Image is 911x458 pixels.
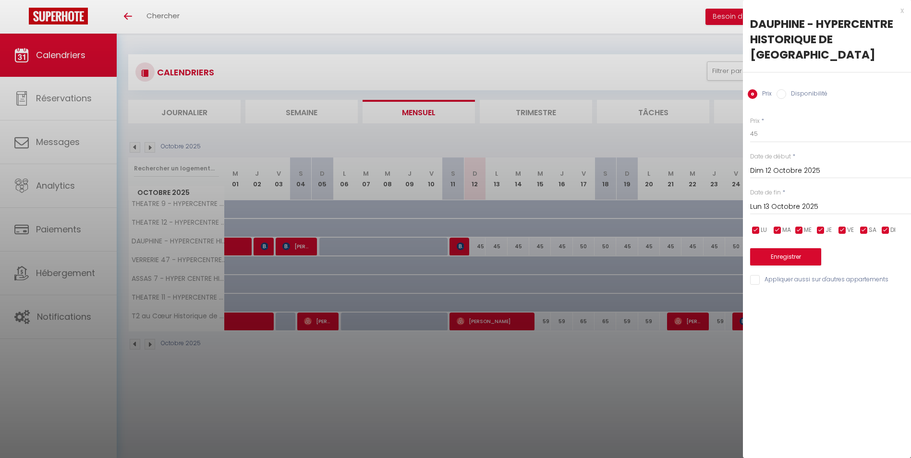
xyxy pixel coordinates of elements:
label: Disponibilité [786,89,827,100]
label: Prix [757,89,772,100]
label: Date de début [750,152,791,161]
div: x [743,5,904,16]
span: DI [890,226,896,235]
span: LU [761,226,767,235]
label: Date de fin [750,188,781,197]
span: SA [869,226,876,235]
span: MA [782,226,791,235]
span: ME [804,226,812,235]
label: Prix [750,117,760,126]
span: VE [847,226,854,235]
div: DAUPHINE - HYPERCENTRE HISTORIQUE DE [GEOGRAPHIC_DATA] [750,16,904,62]
button: Enregistrer [750,248,821,265]
span: JE [826,226,832,235]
